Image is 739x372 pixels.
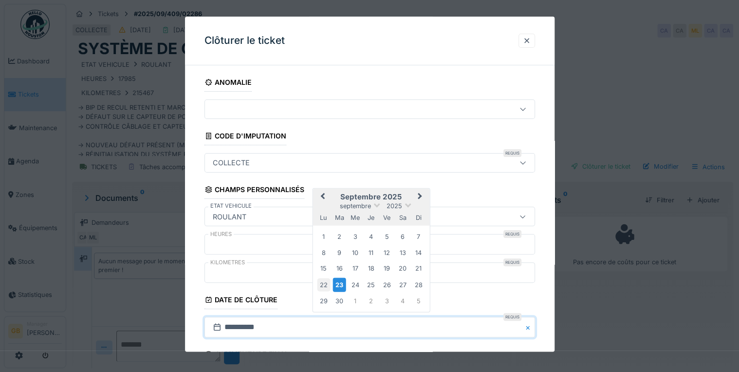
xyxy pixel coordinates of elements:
[503,259,521,267] div: Requis
[208,259,247,267] label: KILOMETRES
[380,294,393,308] div: Choose vendredi 3 octobre 2025
[365,262,378,275] div: Choose jeudi 18 septembre 2025
[396,211,409,224] div: samedi
[349,211,362,224] div: mercredi
[333,294,346,308] div: Choose mardi 30 septembre 2025
[204,183,305,199] div: Champs personnalisés
[365,294,378,308] div: Choose jeudi 2 octobre 2025
[313,193,429,201] h2: septembre 2025
[412,246,425,259] div: Choose dimanche 14 septembre 2025
[412,294,425,308] div: Choose dimanche 5 octobre 2025
[413,190,428,205] button: Next Month
[204,293,278,310] div: Date de clôture
[317,278,330,291] div: Choose lundi 22 septembre 2025
[333,262,346,275] div: Choose mardi 16 septembre 2025
[208,202,254,211] label: ETAT VEHICULE
[333,246,346,259] div: Choose mardi 9 septembre 2025
[340,202,371,209] span: septembre
[317,211,330,224] div: lundi
[412,262,425,275] div: Choose dimanche 21 septembre 2025
[349,278,362,291] div: Choose mercredi 24 septembre 2025
[204,348,289,364] div: Commentaire final
[380,211,393,224] div: vendredi
[315,229,426,309] div: Month septembre, 2025
[524,317,535,338] button: Close
[380,230,393,243] div: Choose vendredi 5 septembre 2025
[208,231,234,239] label: HEURES
[412,278,425,291] div: Choose dimanche 28 septembre 2025
[412,230,425,243] div: Choose dimanche 7 septembre 2025
[396,230,409,243] div: Choose samedi 6 septembre 2025
[412,211,425,224] div: dimanche
[349,246,362,259] div: Choose mercredi 10 septembre 2025
[349,262,362,275] div: Choose mercredi 17 septembre 2025
[365,230,378,243] div: Choose jeudi 4 septembre 2025
[317,246,330,259] div: Choose lundi 8 septembre 2025
[349,294,362,308] div: Choose mercredi 1 octobre 2025
[317,294,330,308] div: Choose lundi 29 septembre 2025
[396,246,409,259] div: Choose samedi 13 septembre 2025
[365,278,378,291] div: Choose jeudi 25 septembre 2025
[349,230,362,243] div: Choose mercredi 3 septembre 2025
[365,211,378,224] div: jeudi
[333,230,346,243] div: Choose mardi 2 septembre 2025
[503,150,521,157] div: Requis
[387,202,402,209] span: 2025
[503,313,521,321] div: Requis
[317,230,330,243] div: Choose lundi 1 septembre 2025
[333,211,346,224] div: mardi
[396,262,409,275] div: Choose samedi 20 septembre 2025
[209,158,254,169] div: COLLECTE
[209,212,250,222] div: ROULANT
[204,35,285,47] h3: Clôturer le ticket
[333,277,346,292] div: Choose mardi 23 septembre 2025
[396,294,409,308] div: Choose samedi 4 octobre 2025
[365,246,378,259] div: Choose jeudi 11 septembre 2025
[204,129,287,145] div: Code d'imputation
[380,246,393,259] div: Choose vendredi 12 septembre 2025
[396,278,409,291] div: Choose samedi 27 septembre 2025
[503,231,521,238] div: Requis
[380,262,393,275] div: Choose vendredi 19 septembre 2025
[317,262,330,275] div: Choose lundi 15 septembre 2025
[380,278,393,291] div: Choose vendredi 26 septembre 2025
[314,190,329,205] button: Previous Month
[204,75,252,92] div: Anomalie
